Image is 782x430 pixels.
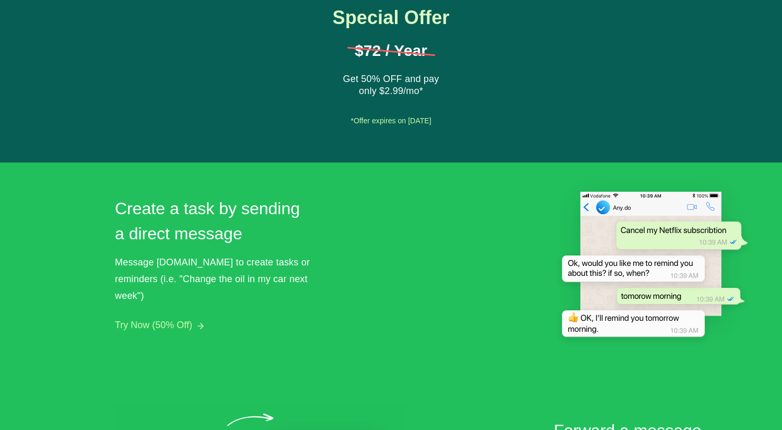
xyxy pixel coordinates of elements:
h2: Create a task by sending a direct message [115,196,308,246]
div: Message [DOMAIN_NAME] to create tasks or reminders (i.e. "Change the oil in my car next week") [115,254,313,304]
button: Try Now (50% Off) [115,320,192,331]
div: Get 50% OFF and pay only $2.99/mo* [339,73,443,98]
img: Create a task in WhatsApp | WhatsApp Reminders [540,162,752,364]
img: arrow [197,323,204,329]
h1: $72 / Year [347,43,435,59]
div: *Offer expires on [DATE] [310,113,473,129]
h1: Special Offer [310,7,473,28]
